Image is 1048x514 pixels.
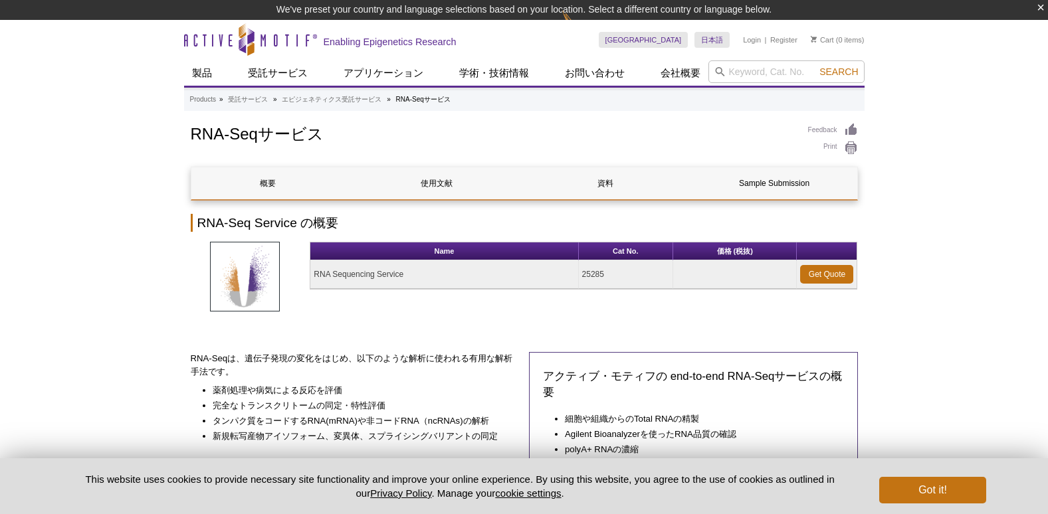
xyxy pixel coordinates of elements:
th: Name [310,242,578,260]
li: » [219,96,223,103]
li: » [387,96,391,103]
h3: アクティブ・モティフの end-to-end RNA-Seqサービスの概要 [543,369,844,400]
a: 概要 [191,167,345,199]
a: 資料 [529,167,682,199]
a: Print [808,141,858,155]
li: 完全なトランスクリトームの同定・特性評価 [213,397,506,412]
li: 薬剤処理や病気による反応を評価 [213,382,506,397]
a: エピジェネティクス受託サービス [282,94,381,106]
button: Got it! [879,477,986,503]
td: RNA Sequencing Service [310,260,578,289]
p: This website uses cookies to provide necessary site functionality and improve your online experie... [62,472,858,500]
span: Search [819,66,858,77]
h2: RNA-Seq Service の概要 [191,214,858,232]
p: RNA-Seqは、遺伝子発現の変化をはじめ、以下のような解析に使われる有用な解析手法です。 [191,352,520,379]
th: 価格 (税抜) [673,242,797,260]
li: 細胞や組織からのTotal RNAの精製 [565,410,831,426]
a: Sample Submission [698,167,851,199]
a: Get Quote [800,265,853,284]
a: 受託サービス [240,60,316,86]
a: 会社概要 [653,60,708,86]
a: 日本語 [694,32,730,48]
a: Products [190,94,216,106]
li: » [273,96,277,103]
a: Feedback [808,123,858,137]
h2: Enabling Epigenetics Research [324,36,457,48]
a: お問い合わせ [557,60,633,86]
a: Register [770,35,797,44]
li: RNA-Seqサービス [396,96,451,103]
td: 25285 [579,260,673,289]
img: Change Here [562,10,597,41]
img: Your Cart [811,36,817,43]
input: Keyword, Cat. No. [708,60,865,83]
a: 学術・技術情報 [451,60,537,86]
li: NGS用の方向性をもったライブラリーの調製と品質確認 [565,456,831,471]
a: Cart [811,35,834,44]
li: | [765,32,767,48]
a: 製品 [184,60,220,86]
th: Cat No. [579,242,673,260]
a: Privacy Policy [370,487,431,499]
li: Agilent Bioanalyzerを使ったRNA品質の確認 [565,426,831,441]
button: Search [815,66,862,78]
img: RNA-Seq Services [210,242,280,311]
li: (0 items) [811,32,865,48]
li: 新規転写産物アイソフォーム、変異体、スプライシングバリアントの同定 [213,428,506,443]
a: Login [743,35,761,44]
h1: RNA-Seqサービス [191,123,795,143]
button: cookie settings [495,487,561,499]
p: アクティブ・モティフは、RNAの精製からデータ解析までのすべてを含む包括的なRNA-Seqサービスを提供します。 世界をリードするChIP-Seq受託解析サービスとRNA-Seqを組み合わせるこ... [191,456,520,509]
a: アプリケーション [336,60,431,86]
a: [GEOGRAPHIC_DATA] [599,32,688,48]
a: 使用文献 [360,167,514,199]
a: 受託サービス [228,94,268,106]
li: タンパク質をコードするRNA(mRNA)や非コードRNA（ncRNAs)の解析 [213,412,506,428]
li: polyA+ RNAの濃縮 [565,441,831,456]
